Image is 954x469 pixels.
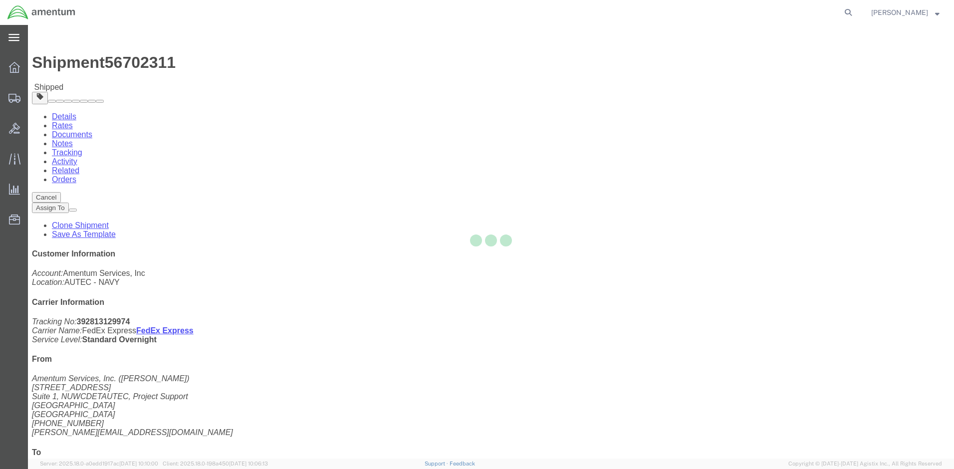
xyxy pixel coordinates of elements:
span: Copyright © [DATE]-[DATE] Agistix Inc., All Rights Reserved [788,460,942,468]
span: Client: 2025.18.0-198a450 [163,461,268,467]
img: logo [7,5,76,20]
span: [DATE] 10:06:13 [229,461,268,467]
button: [PERSON_NAME] [871,6,940,18]
span: Server: 2025.18.0-a0edd1917ac [40,461,158,467]
a: Support [425,461,450,467]
a: Feedback [450,461,475,467]
span: Patrick Everett [871,7,928,18]
span: [DATE] 10:10:00 [119,461,158,467]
